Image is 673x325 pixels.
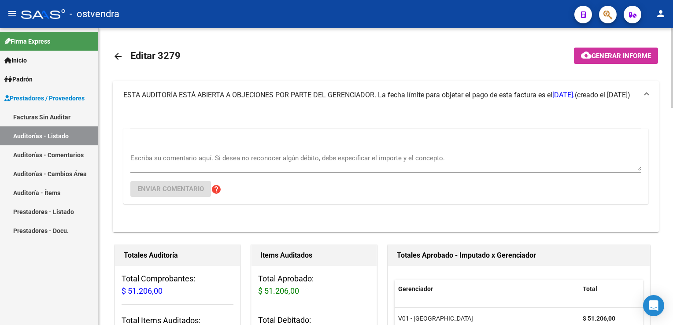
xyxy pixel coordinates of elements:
mat-icon: person [655,8,666,19]
span: [DATE]. [552,91,575,99]
span: Enviar comentario [137,185,204,193]
span: - ostvendra [70,4,119,24]
div: Open Intercom Messenger [643,295,664,316]
span: Firma Express [4,37,50,46]
button: Generar informe [574,48,658,64]
div: ESTA AUDITORÍA ESTÁ ABIERTA A OBJECIONES POR PARTE DEL GERENCIADOR. La fecha límite para objetar ... [113,109,659,232]
span: (creado el [DATE]) [575,90,630,100]
mat-expansion-panel-header: ESTA AUDITORÍA ESTÁ ABIERTA A OBJECIONES POR PARTE DEL GERENCIADOR. La fecha límite para objetar ... [113,81,659,109]
span: Padrón [4,74,33,84]
h3: Total Comprobantes: [122,273,233,297]
h3: Total Aprobado: [258,273,370,297]
span: Inicio [4,55,27,65]
mat-icon: menu [7,8,18,19]
span: Total [583,285,597,292]
span: Editar 3279 [130,50,181,61]
span: $ 51.206,00 [258,286,299,295]
mat-icon: arrow_back [113,51,123,62]
span: ESTA AUDITORÍA ESTÁ ABIERTA A OBJECIONES POR PARTE DEL GERENCIADOR. La fecha límite para objetar ... [123,91,575,99]
strong: $ 51.206,00 [583,315,615,322]
mat-icon: cloud_download [581,50,592,60]
h1: Totales Auditoría [124,248,231,262]
button: Enviar comentario [130,181,211,197]
datatable-header-cell: Gerenciador [395,280,579,299]
h1: Items Auditados [260,248,368,262]
span: Prestadores / Proveedores [4,93,85,103]
datatable-header-cell: Total [579,280,636,299]
span: V01 - [GEOGRAPHIC_DATA] [398,315,473,322]
span: Gerenciador [398,285,433,292]
mat-icon: help [211,184,222,195]
span: $ 51.206,00 [122,286,163,295]
h1: Totales Aprobado - Imputado x Gerenciador [397,248,641,262]
span: Generar informe [592,52,651,60]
